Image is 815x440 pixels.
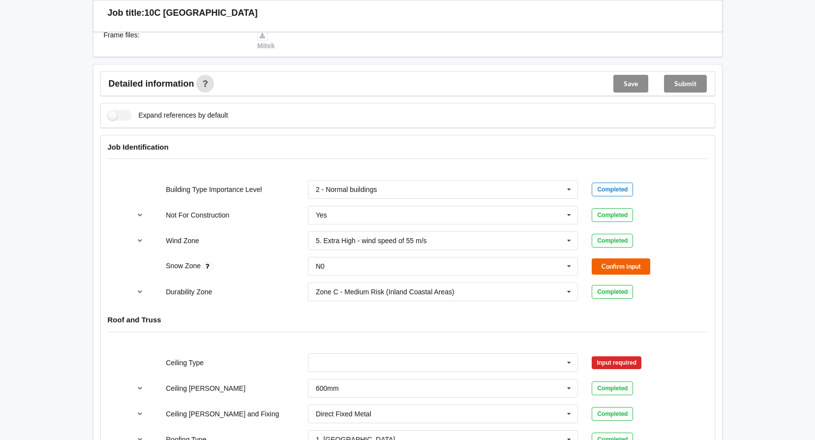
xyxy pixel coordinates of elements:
div: 2 - Normal buildings [316,186,377,193]
h3: 10C [GEOGRAPHIC_DATA] [145,7,258,19]
label: Building Type Importance Level [166,186,262,193]
div: 600mm [316,385,339,392]
div: 5. Extra High - wind speed of 55 m/s [316,237,427,244]
div: Completed [592,183,633,196]
label: Durability Zone [166,288,212,296]
label: Ceiling [PERSON_NAME] [166,384,245,392]
button: reference-toggle [130,206,150,224]
button: reference-toggle [130,232,150,250]
label: Not For Construction [166,211,229,219]
button: reference-toggle [130,379,150,397]
div: Completed [592,381,633,395]
h4: Job Identification [108,142,708,152]
div: Completed [592,234,633,248]
button: reference-toggle [130,405,150,423]
a: Mitek [257,31,275,50]
div: Completed [592,285,633,299]
div: Direct Fixed Metal [316,410,371,417]
label: Ceiling [PERSON_NAME] and Fixing [166,410,279,418]
div: Completed [592,208,633,222]
span: Detailed information [109,79,194,88]
label: Snow Zone [166,262,203,270]
h4: Roof and Truss [108,315,708,324]
label: Ceiling Type [166,359,204,367]
h3: Job title: [108,7,145,19]
div: Zone C - Medium Risk (Inland Coastal Areas) [316,288,454,295]
button: Confirm input [592,258,650,275]
button: reference-toggle [130,283,150,301]
label: Wind Zone [166,237,199,245]
div: N0 [316,263,325,270]
div: Completed [592,407,633,421]
div: Input required [592,356,641,369]
div: Frame files : [97,30,251,51]
label: Expand references by default [108,110,228,121]
div: Yes [316,212,327,219]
